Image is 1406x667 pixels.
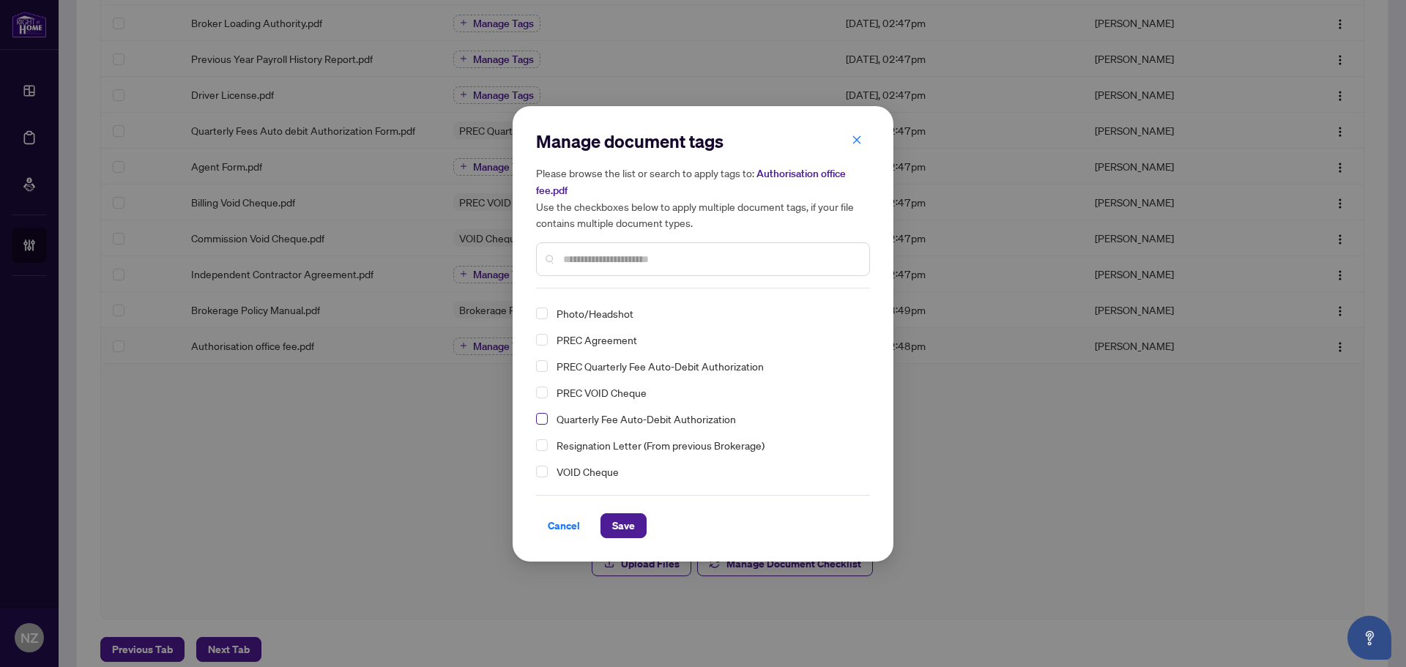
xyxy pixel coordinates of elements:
span: Select Photo/Headshot [536,308,548,319]
span: Quarterly Fee Auto-Debit Authorization [551,410,861,428]
span: Photo/Headshot [551,305,861,322]
span: PREC Quarterly Fee Auto-Debit Authorization [557,357,764,375]
span: Resignation Letter (From previous Brokerage) [557,436,765,454]
span: PREC Agreement [551,331,861,349]
span: Save [612,514,635,537]
span: Select Resignation Letter (From previous Brokerage) [536,439,548,451]
span: close [852,135,862,145]
span: VOID Cheque [557,463,619,480]
span: PREC Quarterly Fee Auto-Debit Authorization [551,357,861,375]
span: Quarterly Fee Auto-Debit Authorization [557,410,736,428]
span: Select PREC Quarterly Fee Auto-Debit Authorization [536,360,548,372]
span: Cancel [548,514,580,537]
span: Authorisation office fee.pdf [536,167,846,197]
button: Open asap [1347,616,1391,660]
span: Select Quarterly Fee Auto-Debit Authorization [536,413,548,425]
button: Save [600,513,647,538]
h2: Manage document tags [536,130,870,153]
span: PREC VOID Cheque [557,384,647,401]
span: PREC VOID Cheque [551,384,861,401]
button: Cancel [536,513,592,538]
span: Resignation Letter (From previous Brokerage) [551,436,861,454]
span: Select PREC Agreement [536,334,548,346]
span: Select VOID Cheque [536,466,548,477]
span: PREC Agreement [557,331,637,349]
span: Select PREC VOID Cheque [536,387,548,398]
span: Photo/Headshot [557,305,633,322]
h5: Please browse the list or search to apply tags to: Use the checkboxes below to apply multiple doc... [536,165,870,231]
span: VOID Cheque [551,463,861,480]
